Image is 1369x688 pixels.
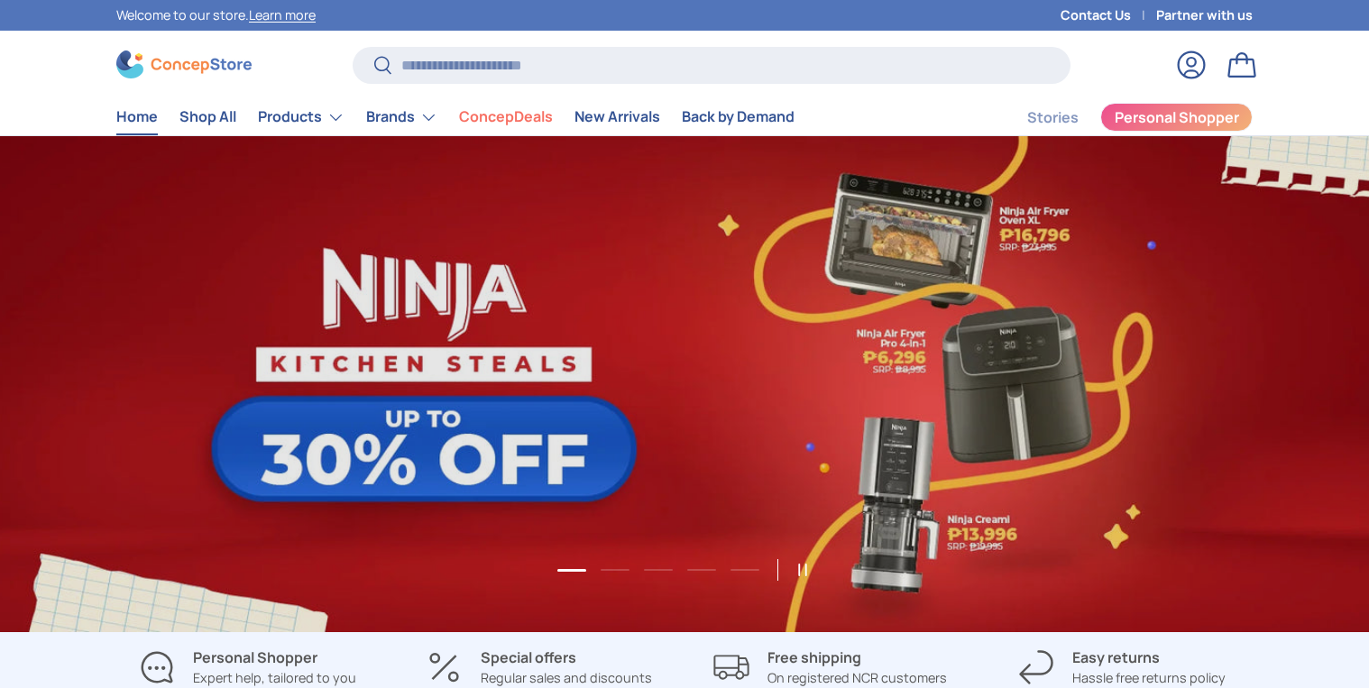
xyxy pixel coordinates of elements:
[699,647,961,688] a: Free shipping On registered NCR customers
[767,668,947,688] p: On registered NCR customers
[481,668,652,688] p: Regular sales and discounts
[1115,110,1239,124] span: Personal Shopper
[682,99,795,134] a: Back by Demand
[366,99,437,135] a: Brands
[1027,100,1079,135] a: Stories
[990,647,1253,688] a: Easy returns Hassle free returns policy
[459,99,553,134] a: ConcepDeals
[408,647,670,688] a: Special offers Regular sales and discounts
[179,99,236,134] a: Shop All
[116,99,795,135] nav: Primary
[116,647,379,688] a: Personal Shopper Expert help, tailored to you
[767,647,861,667] strong: Free shipping
[1100,103,1253,132] a: Personal Shopper
[247,99,355,135] summary: Products
[193,647,317,667] strong: Personal Shopper
[1061,5,1156,25] a: Contact Us
[355,99,448,135] summary: Brands
[249,6,316,23] a: Learn more
[116,5,316,25] p: Welcome to our store.
[984,99,1253,135] nav: Secondary
[116,50,252,78] img: ConcepStore
[193,668,356,688] p: Expert help, tailored to you
[258,99,345,135] a: Products
[1072,668,1226,688] p: Hassle free returns policy
[574,99,660,134] a: New Arrivals
[481,647,576,667] strong: Special offers
[1072,647,1160,667] strong: Easy returns
[1156,5,1253,25] a: Partner with us
[116,99,158,134] a: Home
